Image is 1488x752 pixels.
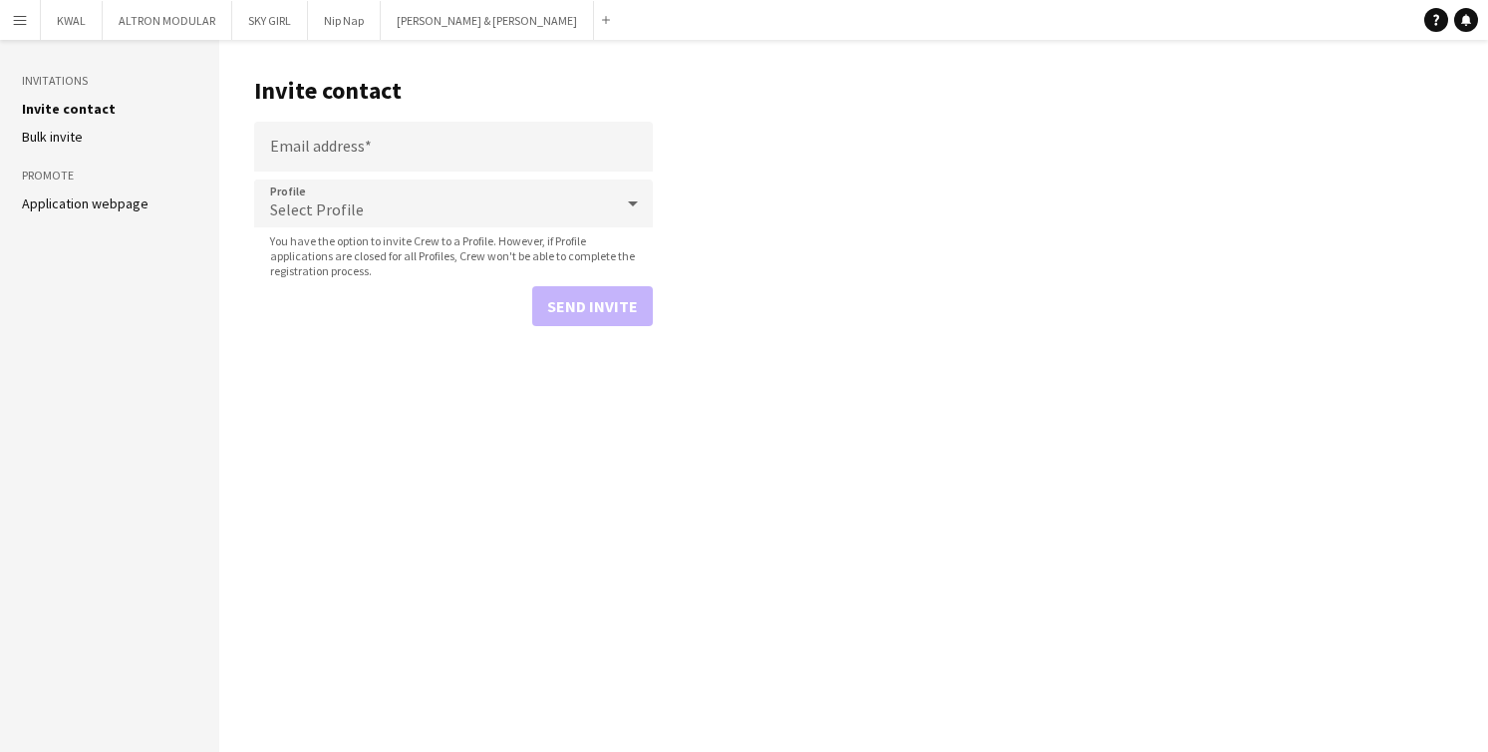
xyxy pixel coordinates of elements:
[22,72,197,90] h3: Invitations
[22,167,197,185] h3: Promote
[22,194,149,212] a: Application webpage
[254,76,653,106] h1: Invite contact
[103,1,232,40] button: ALTRON MODULAR
[22,100,116,118] a: Invite contact
[381,1,594,40] button: [PERSON_NAME] & [PERSON_NAME]
[270,199,364,219] span: Select Profile
[41,1,103,40] button: KWAL
[232,1,308,40] button: SKY GIRL
[22,128,83,146] a: Bulk invite
[308,1,381,40] button: Nip Nap
[254,233,653,278] span: You have the option to invite Crew to a Profile. However, if Profile applications are closed for ...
